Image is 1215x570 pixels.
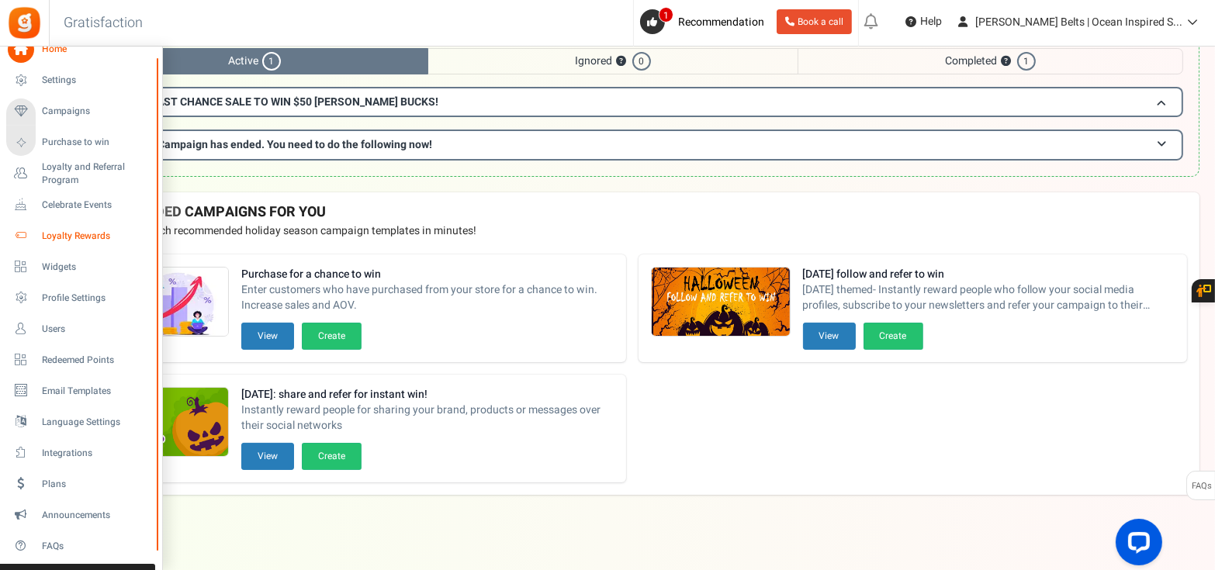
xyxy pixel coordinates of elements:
[6,67,155,94] a: Settings
[77,223,1187,239] p: Preview and launch recommended holiday season campaign templates in minutes!
[42,509,151,522] span: Announcements
[241,402,614,434] span: Instantly reward people for sharing your brand, products or messages over their social networks
[302,443,362,470] button: Create
[241,387,614,402] strong: [DATE]: share and refer for instant win!
[302,323,362,350] button: Create
[42,416,151,429] span: Language Settings
[916,14,942,29] span: Help
[6,378,155,404] a: Email Templates
[652,268,790,337] img: Recommended Campaigns
[157,136,432,153] span: Campaign has ended. You need to do the following now!
[42,447,151,460] span: Integrations
[6,98,155,125] a: Campaigns
[77,205,1187,220] h4: RECOMMENDED CAMPAIGNS FOR YOU
[42,105,151,118] span: Campaigns
[6,161,155,187] a: Loyalty and Referral Program
[42,161,155,187] span: Loyalty and Referral Program
[640,9,770,34] a: 1 Recommendation
[6,471,155,497] a: Plans
[81,48,428,74] span: Active
[6,130,155,156] a: Purchase to win
[1001,57,1011,67] button: ?
[47,8,160,39] h3: Gratisfaction
[6,254,155,280] a: Widgets
[777,9,852,34] a: Book a call
[6,316,155,342] a: Users
[803,323,856,350] button: View
[119,94,438,110] span: SHOP LAST CHANCE SALE TO WIN $50 [PERSON_NAME] BUCKS!
[678,14,764,30] span: Recommendation
[7,5,42,40] img: Gratisfaction
[42,74,151,87] span: Settings
[241,282,614,313] span: Enter customers who have purchased from your store for a chance to win. Increase sales and AOV.
[975,14,1182,30] span: [PERSON_NAME] Belts | Ocean Inspired S...
[42,43,151,56] span: Home
[42,136,151,149] span: Purchase to win
[6,502,155,528] a: Announcements
[798,48,1183,74] span: Completed
[632,52,651,71] span: 0
[6,347,155,373] a: Redeemed Points
[42,199,151,212] span: Celebrate Events
[864,323,923,350] button: Create
[6,440,155,466] a: Integrations
[1191,472,1212,501] span: FAQs
[6,36,155,63] a: Home
[42,323,151,336] span: Users
[803,282,1175,313] span: [DATE] themed- Instantly reward people who follow your social media profiles, subscribe to your n...
[659,7,673,22] span: 1
[42,354,151,367] span: Redeemed Points
[6,285,155,311] a: Profile Settings
[803,267,1175,282] strong: [DATE] follow and refer to win
[616,57,626,67] button: ?
[241,443,294,470] button: View
[42,292,151,305] span: Profile Settings
[6,223,155,249] a: Loyalty Rewards
[262,52,281,71] span: 1
[241,323,294,350] button: View
[6,533,155,559] a: FAQs
[1017,52,1036,71] span: 1
[42,385,151,398] span: Email Templates
[42,230,151,243] span: Loyalty Rewards
[42,261,151,274] span: Widgets
[241,267,614,282] strong: Purchase for a chance to win
[6,409,155,435] a: Language Settings
[899,9,948,34] a: Help
[42,478,151,491] span: Plans
[6,192,155,218] a: Celebrate Events
[428,48,798,74] span: Ignored
[42,540,151,553] span: FAQs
